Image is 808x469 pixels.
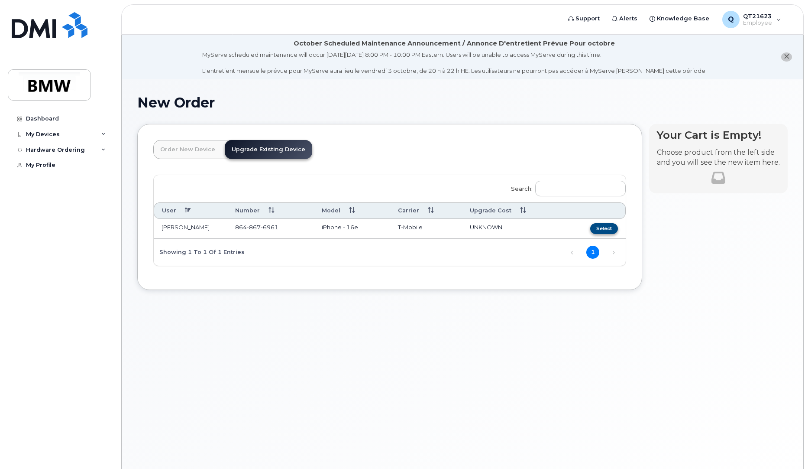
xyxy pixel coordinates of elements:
[470,224,502,231] span: UNKNOWN
[770,431,802,462] iframe: Messenger Launcher
[294,39,615,48] div: October Scheduled Maintenance Announcement / Annonce D'entretient Prévue Pour octobre
[154,202,227,218] th: User: activate to sort column descending
[154,244,245,259] div: Showing 1 to 1 of 1 entries
[657,148,780,168] p: Choose product from the left side and you will see the new item here.
[535,181,626,196] input: Search:
[607,246,620,259] a: Next
[314,219,390,239] td: iPhone - 16e
[261,224,278,231] span: 6961
[225,140,312,159] a: Upgrade Existing Device
[657,129,780,141] h4: Your Cart is Empty!
[566,246,579,259] a: Previous
[235,224,278,231] span: 864
[137,95,788,110] h1: New Order
[314,202,390,218] th: Model: activate to sort column ascending
[390,202,462,218] th: Carrier: activate to sort column ascending
[202,51,707,75] div: MyServe scheduled maintenance will occur [DATE][DATE] 8:00 PM - 10:00 PM Eastern. Users will be u...
[586,246,599,259] a: 1
[390,219,462,239] td: T-Mobile
[505,175,626,199] label: Search:
[247,224,261,231] span: 867
[590,223,618,234] button: Select
[154,219,227,239] td: [PERSON_NAME]
[781,52,792,62] button: close notification
[153,140,222,159] a: Order New Device
[227,202,314,218] th: Number: activate to sort column ascending
[462,202,562,218] th: Upgrade Cost: activate to sort column ascending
